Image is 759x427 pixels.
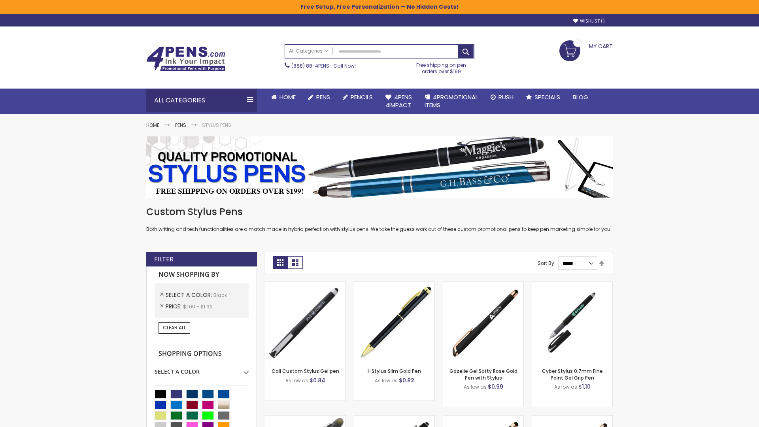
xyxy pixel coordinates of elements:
[408,59,475,75] div: Free shipping on pen orders over $199
[566,89,595,106] a: Blog
[385,93,412,109] span: 4Pens 4impact
[291,62,329,69] a: (888) 88-4PENS
[538,260,554,266] label: Sort By
[272,368,339,374] a: Cali Custom Stylus Gel pen
[354,282,434,362] img: I-Stylus Slim Gold-Black
[484,89,520,106] a: Rush
[488,383,503,391] span: $0.99
[146,46,225,72] img: 4Pens Custom Pens and Promotional Products
[289,48,329,54] span: All Categories
[520,89,566,106] a: Specials
[449,368,517,381] a: Gazelle Gel Softy Rose Gold Pen with Stylus
[213,292,227,299] span: Black
[464,384,487,390] span: As low as
[154,255,174,264] strong: Filter
[399,376,414,384] span: $0.82
[265,282,346,288] a: Cali Custom Stylus Gel pen-Black
[146,89,257,112] div: All Categories
[354,282,434,288] a: I-Stylus Slim Gold-Black
[285,45,332,58] a: All Categories
[532,415,612,422] a: Gazelle Gel Softy Rose Gold Pen with Stylus - ColorJet-Black
[379,89,418,114] a: 4Pens4impact
[443,415,523,422] a: Islander Softy Rose Gold Gel Pen with Stylus-Black
[573,93,588,101] span: Blog
[159,322,190,333] a: Clear All
[425,93,478,109] span: 4PROMOTIONAL ITEMS
[155,266,249,283] strong: Now Shopping by
[316,93,330,101] span: Pens
[443,282,523,288] a: Gazelle Gel Softy Rose Gold Pen with Stylus-Black
[273,256,288,269] strong: Grid
[146,206,613,218] h1: Custom Stylus Pens
[265,415,346,422] a: Souvenir® Jalan Highlighter Stylus Pen Combo-Black
[336,89,379,106] a: Pencils
[279,93,296,101] span: Home
[351,93,373,101] span: Pencils
[578,383,591,391] span: $1.10
[146,122,159,128] a: Home
[155,362,249,376] div: Select A Color
[291,62,356,69] span: - Call Now!
[202,122,231,128] strong: Stylus Pens
[146,136,613,198] img: Stylus Pens
[285,377,308,384] span: As low as
[443,282,523,362] img: Gazelle Gel Softy Rose Gold Pen with Stylus-Black
[183,303,213,310] span: $1.00 - $1.99
[534,93,560,101] span: Specials
[166,291,213,299] span: Select A Color
[554,384,577,390] span: As low as
[302,89,336,106] a: Pens
[498,93,514,101] span: Rush
[375,377,398,384] span: As low as
[265,89,302,106] a: Home
[418,89,484,114] a: 4PROMOTIONALITEMS
[532,282,612,362] img: Cyber Stylus 0.7mm Fine Point Gel Grip Pen-Black
[368,368,421,374] a: I-Stylus Slim Gold Pen
[354,415,434,422] a: Custom Soft Touch® Metal Pens with Stylus-Black
[175,122,186,128] a: Pens
[146,206,613,233] div: Both writing and tech functionalities are a match made in hybrid perfection with stylus pens. We ...
[155,346,249,363] strong: Shopping Options
[265,282,346,362] img: Cali Custom Stylus Gel pen-Black
[573,18,605,24] a: Wishlist
[532,282,612,288] a: Cyber Stylus 0.7mm Fine Point Gel Grip Pen-Black
[542,368,603,381] a: Cyber Stylus 0.7mm Fine Point Gel Grip Pen
[310,376,325,384] span: $0.84
[163,324,186,331] span: Clear All
[166,302,183,310] span: Price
